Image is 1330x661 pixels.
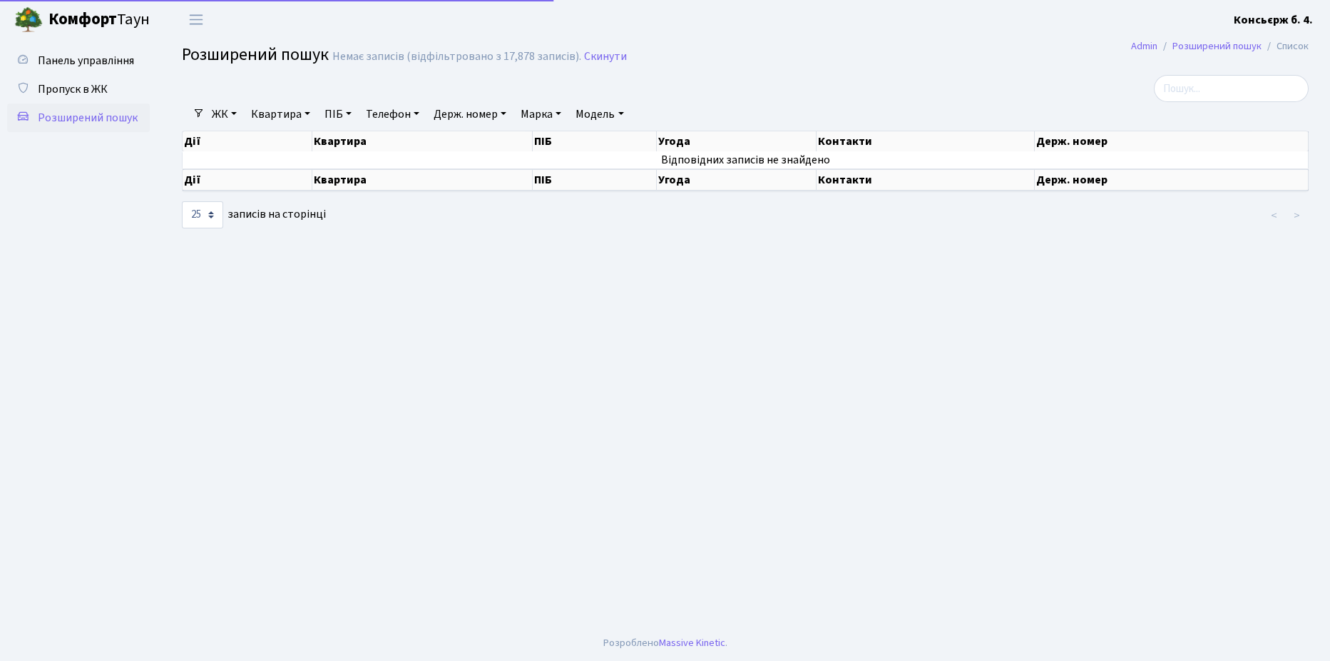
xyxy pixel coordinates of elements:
[14,6,43,34] img: logo.png
[183,151,1309,168] td: Відповідних записів не знайдено
[206,102,242,126] a: ЖК
[38,53,134,69] span: Панель управління
[38,81,108,97] span: Пропуск в ЖК
[319,102,357,126] a: ПІБ
[584,50,627,64] a: Скинути
[245,102,316,126] a: Квартира
[659,635,725,650] a: Massive Kinetic
[1035,131,1309,151] th: Держ. номер
[183,131,312,151] th: Дії
[533,131,657,151] th: ПІБ
[1110,31,1330,61] nav: breadcrumb
[312,169,533,191] th: Квартира
[7,75,150,104] a: Пропуск в ЖК
[428,102,512,126] a: Держ. номер
[1131,39,1157,54] a: Admin
[1262,39,1309,54] li: Список
[360,102,425,126] a: Телефон
[515,102,567,126] a: Марка
[178,8,214,31] button: Переключити навігацію
[312,131,533,151] th: Квартира
[570,102,629,126] a: Модель
[1172,39,1262,54] a: Розширений пошук
[533,169,657,191] th: ПІБ
[1154,75,1309,102] input: Пошук...
[332,50,581,64] div: Немає записів (відфільтровано з 17,878 записів).
[38,110,138,126] span: Розширений пошук
[182,42,329,67] span: Розширений пошук
[603,635,727,651] div: Розроблено .
[657,131,817,151] th: Угода
[48,8,150,32] span: Таун
[1234,12,1313,28] b: Консьєрж б. 4.
[48,8,117,31] b: Комфорт
[657,169,817,191] th: Угода
[7,46,150,75] a: Панель управління
[182,201,326,228] label: записів на сторінці
[182,201,223,228] select: записів на сторінці
[817,131,1035,151] th: Контакти
[1234,11,1313,29] a: Консьєрж б. 4.
[1035,169,1309,191] th: Держ. номер
[817,169,1035,191] th: Контакти
[7,104,150,132] a: Розширений пошук
[183,169,312,191] th: Дії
